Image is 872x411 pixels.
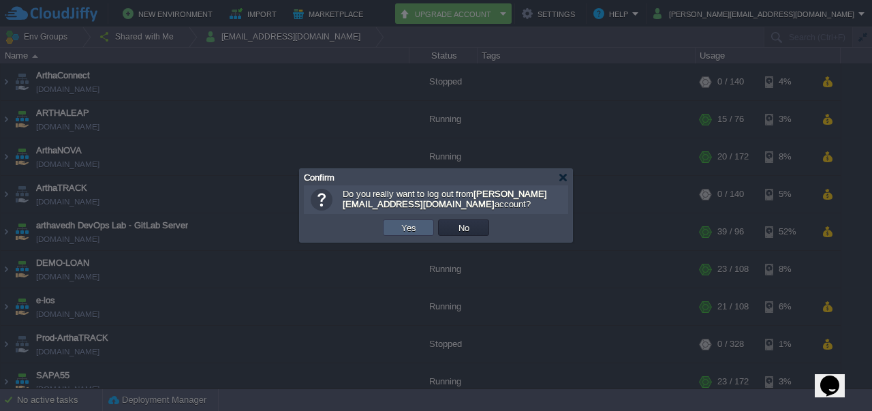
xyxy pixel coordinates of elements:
b: [PERSON_NAME][EMAIL_ADDRESS][DOMAIN_NAME] [343,189,547,209]
button: Yes [397,222,420,234]
span: Do you really want to log out from account? [343,189,547,209]
button: No [454,222,473,234]
span: Confirm [304,172,334,183]
iframe: chat widget [815,356,858,397]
